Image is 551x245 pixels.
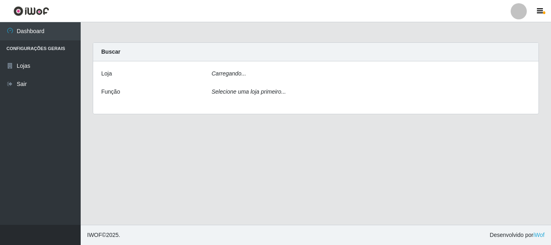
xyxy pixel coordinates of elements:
[13,6,49,16] img: CoreUI Logo
[101,88,120,96] label: Função
[212,70,246,77] i: Carregando...
[87,232,102,238] span: IWOF
[212,88,286,95] i: Selecione uma loja primeiro...
[533,232,545,238] a: iWof
[87,231,120,239] span: © 2025 .
[101,69,112,78] label: Loja
[101,48,120,55] strong: Buscar
[490,231,545,239] span: Desenvolvido por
